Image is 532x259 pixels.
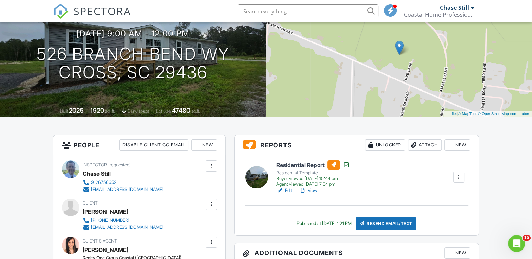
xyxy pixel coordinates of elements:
[108,162,131,167] span: (requested)
[172,107,190,114] div: 47480
[191,139,217,151] div: New
[119,139,188,151] div: Disable Client CC Email
[91,225,164,230] div: [EMAIL_ADDRESS][DOMAIN_NAME]
[443,111,532,117] div: |
[444,139,470,151] div: New
[83,245,128,255] a: [PERSON_NAME]
[73,4,131,18] span: SPECTORA
[444,247,470,259] div: New
[83,224,164,231] a: [EMAIL_ADDRESS][DOMAIN_NAME]
[90,107,104,114] div: 1920
[404,11,474,18] div: Coastal Home Professionals LLC
[276,160,350,187] a: Residential Report Residential Template Buyer viewed [DATE] 10:44 pm Agent viewed [DATE] 7:54 pm
[238,4,378,18] input: Search everything...
[276,176,350,181] div: Buyer viewed [DATE] 10:44 pm
[156,108,171,114] span: Lot Size
[83,168,111,179] div: Chase Still
[83,206,128,217] div: [PERSON_NAME]
[53,135,225,155] h3: People
[83,162,107,167] span: Inspector
[91,180,116,185] div: 9126756652
[91,218,129,223] div: [PHONE_NUMBER]
[53,9,131,24] a: SPECTORA
[83,217,164,224] a: [PHONE_NUMBER]
[508,235,525,252] iframe: Intercom live chat
[276,160,350,170] h6: Residential Report
[299,187,318,194] a: View
[276,181,350,187] div: Agent viewed [DATE] 7:54 pm
[458,112,477,116] a: © MapTiler
[523,235,531,241] span: 10
[60,108,68,114] span: Built
[276,187,292,194] a: Edit
[76,29,190,38] h3: [DATE] 9:00 am - 12:00 pm
[37,45,230,82] h1: 526 Branch Bend Wy Cross, SC 29436
[53,4,69,19] img: The Best Home Inspection Software - Spectora
[191,108,200,114] span: sq.ft.
[83,179,164,186] a: 9126756652
[105,108,115,114] span: sq. ft.
[408,139,442,151] div: Attach
[69,107,84,114] div: 2025
[276,170,350,176] div: Residential Template
[235,135,479,155] h3: Reports
[440,4,469,11] div: Chase Still
[365,139,405,151] div: Unlocked
[83,238,117,244] span: Client's Agent
[91,187,164,192] div: [EMAIL_ADDRESS][DOMAIN_NAME]
[128,108,149,114] span: crawlspace
[83,200,98,206] span: Client
[297,221,352,226] div: Published at [DATE] 1:21 PM
[356,217,416,230] div: Resend Email/Text
[478,112,530,116] a: © OpenStreetMap contributors
[83,186,164,193] a: [EMAIL_ADDRESS][DOMAIN_NAME]
[445,112,457,116] a: Leaflet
